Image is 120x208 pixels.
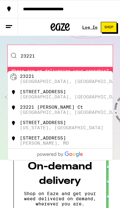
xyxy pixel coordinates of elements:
[82,25,98,29] a: Log In
[24,191,96,206] p: Shop on Eaze and get your weed delivered on demand, wherever you are.
[98,22,120,32] a: Shop
[10,89,17,95] img: 23221 Genito Road
[20,104,83,110] div: 23221 [PERSON_NAME] Ct
[10,74,17,80] img: 23221
[20,74,34,79] div: 23221
[20,125,103,130] div: [US_STATE], [GEOGRAPHIC_DATA]
[24,159,96,188] h3: On-demand delivery
[10,104,17,111] img: 23221 Jenifer Ct
[7,45,113,67] input: Enter your delivery address
[101,22,117,32] button: Shop
[10,135,17,142] img: 23221 Grampton Rd
[20,89,66,94] div: [STREET_ADDRESS]
[104,25,113,29] span: Shop
[20,140,69,146] div: [PERSON_NAME], MD
[7,67,113,74] div: Where are we delivering your cannabis?
[10,120,17,126] img: 23221 Sassafras Lane
[20,120,66,125] div: [STREET_ADDRESS]
[20,135,66,140] div: [STREET_ADDRESS]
